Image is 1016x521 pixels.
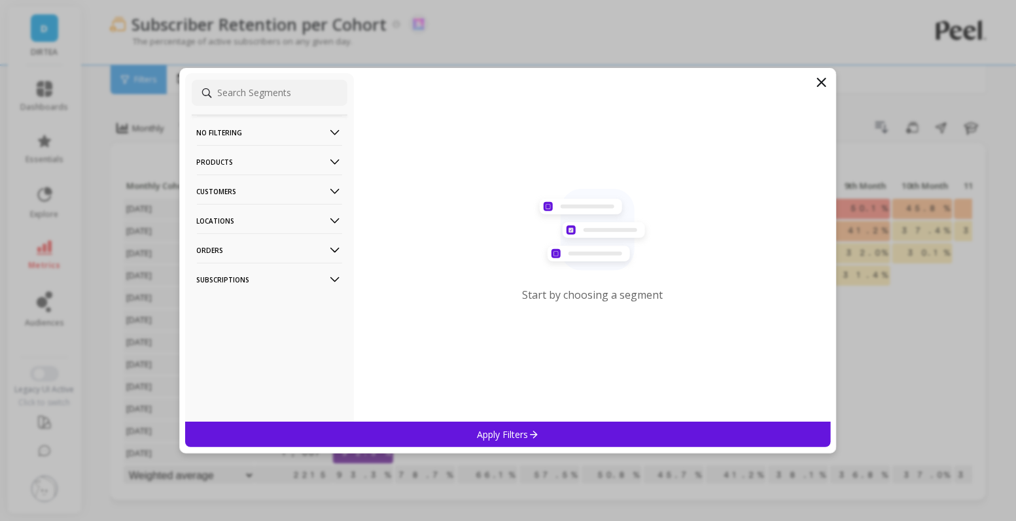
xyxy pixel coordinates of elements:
[197,233,342,267] p: Orders
[522,288,663,302] p: Start by choosing a segment
[192,80,347,106] input: Search Segments
[197,204,342,237] p: Locations
[477,428,539,441] p: Apply Filters
[197,175,342,208] p: Customers
[197,263,342,296] p: Subscriptions
[197,116,342,149] p: No filtering
[197,145,342,178] p: Products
